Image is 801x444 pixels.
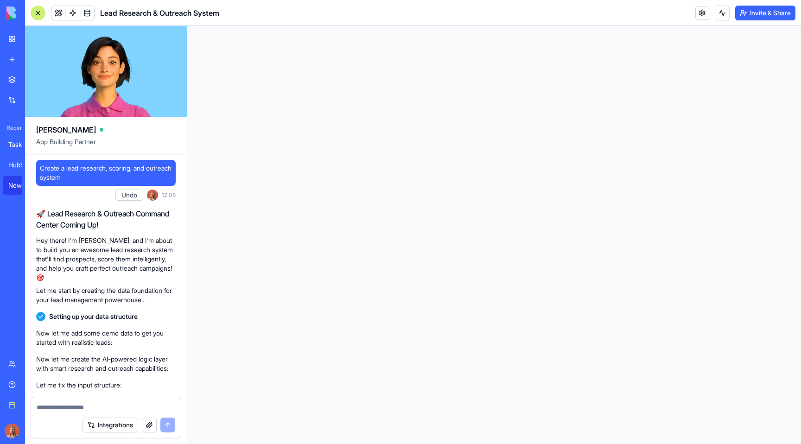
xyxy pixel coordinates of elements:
button: Invite & Share [735,6,795,20]
span: Lead Research & Outreach System [100,7,219,19]
img: Marina_gj5dtt.jpg [147,190,158,201]
div: New App [8,181,34,190]
div: TaskMaster Pro [8,140,34,149]
h2: 🚀 Lead Research & Outreach Command Center Coming Up! [36,208,176,230]
img: logo [6,6,64,19]
img: Marina_gj5dtt.jpg [5,424,19,438]
a: New App [3,176,40,195]
button: Undo [115,190,143,201]
p: Hey there! I'm [PERSON_NAME], and I'm about to build you an awesome lead research system that'll ... [36,236,176,282]
span: Recent [3,124,22,132]
div: HubSpot Lead Intelligence Hub [8,160,34,170]
p: Let me fix the input structure: [36,381,176,390]
span: 12:05 [162,191,176,199]
span: [PERSON_NAME] [36,124,96,135]
p: Now let me create the AI-powered logic layer with smart research and outreach capabilities: [36,355,176,373]
p: Let me start by creating the data foundation for your lead management powerhouse... [36,286,176,304]
span: Setting up your data structure [49,312,138,321]
button: Integrations [83,418,138,432]
a: TaskMaster Pro [3,135,40,154]
p: Now let me add some demo data to get you started with realistic leads: [36,329,176,347]
span: App Building Partner [36,137,176,154]
span: Create a lead research, scoring, and outreach system [40,164,172,182]
a: HubSpot Lead Intelligence Hub [3,156,40,174]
